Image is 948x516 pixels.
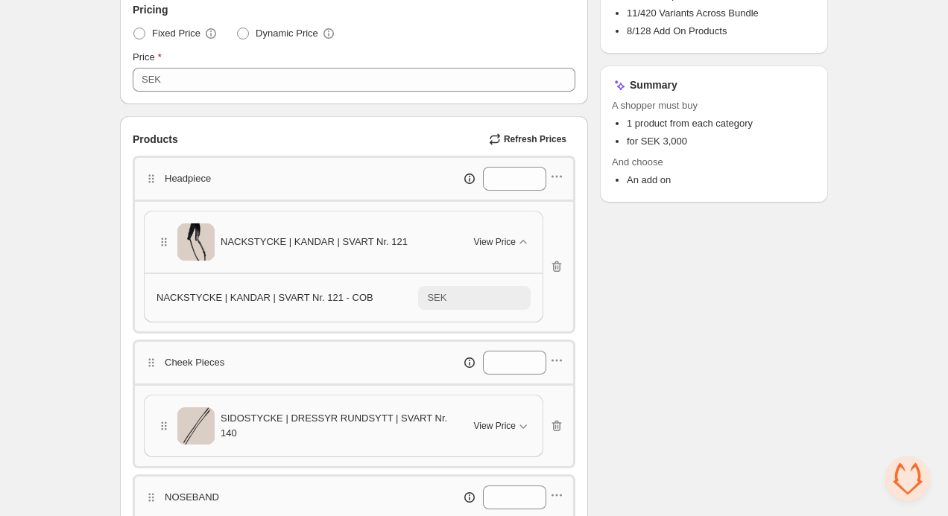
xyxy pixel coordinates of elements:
[165,171,211,186] p: Headpiece
[885,456,930,501] a: Öppna chatt
[483,129,575,150] button: Refresh Prices
[177,403,215,450] img: SIDOSTYCKE | DRESSYR RUNDSYTT | SVART Nr. 140
[627,173,816,188] li: An add on
[627,25,727,36] span: 8/128 Add On Products
[142,72,161,87] div: SEK
[157,292,373,303] span: NACKSTYCKE | KANDAR | SVART Nr. 121 - COB
[474,236,516,248] span: View Price
[165,490,219,505] p: NOSEBAND
[612,155,816,170] span: And choose
[627,116,816,131] li: 1 product from each category
[152,26,200,41] span: Fixed Price
[627,7,759,19] span: 11/420 Variants Across Bundle
[221,411,456,441] span: SIDOSTYCKE | DRESSYR RUNDSYTT | SVART Nr. 140
[465,230,540,254] button: View Price
[133,132,178,147] span: Products
[165,355,224,370] p: Cheek Pieces
[133,50,162,65] label: Price
[630,77,677,92] h3: Summary
[221,235,408,249] span: NACKSTYCKE | KANDAR | SVART Nr. 121
[504,133,566,145] span: Refresh Prices
[177,219,215,266] img: NACKSTYCKE | KANDAR | SVART Nr. 121
[133,2,168,17] span: Pricing
[474,420,516,432] span: View Price
[627,134,816,149] li: for SEK 3,000
[465,414,540,438] button: View Price
[427,290,446,305] div: SEK
[256,26,318,41] span: Dynamic Price
[612,98,816,113] span: A shopper must buy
